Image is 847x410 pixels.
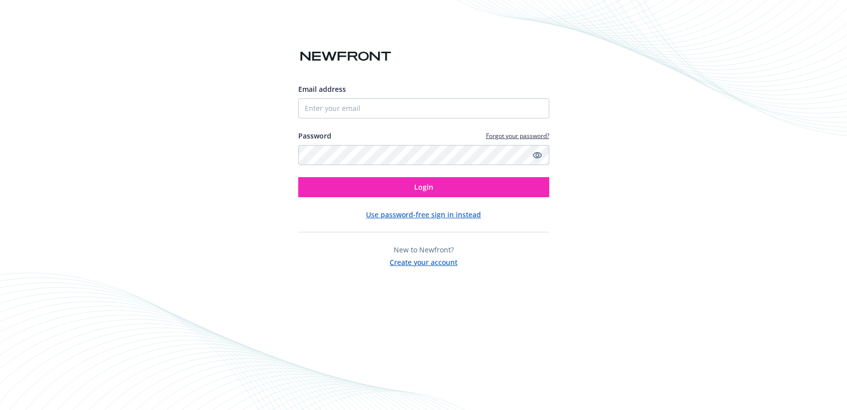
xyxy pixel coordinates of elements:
span: New to Newfront? [394,245,454,254]
button: Use password-free sign in instead [366,209,481,220]
span: Login [414,182,433,192]
span: Email address [298,84,346,94]
button: Login [298,177,549,197]
button: Create your account [390,255,457,267]
input: Enter your password [298,145,549,165]
a: Show password [531,149,543,161]
a: Forgot your password? [486,131,549,140]
input: Enter your email [298,98,549,118]
img: Newfront logo [298,48,393,65]
label: Password [298,130,331,141]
